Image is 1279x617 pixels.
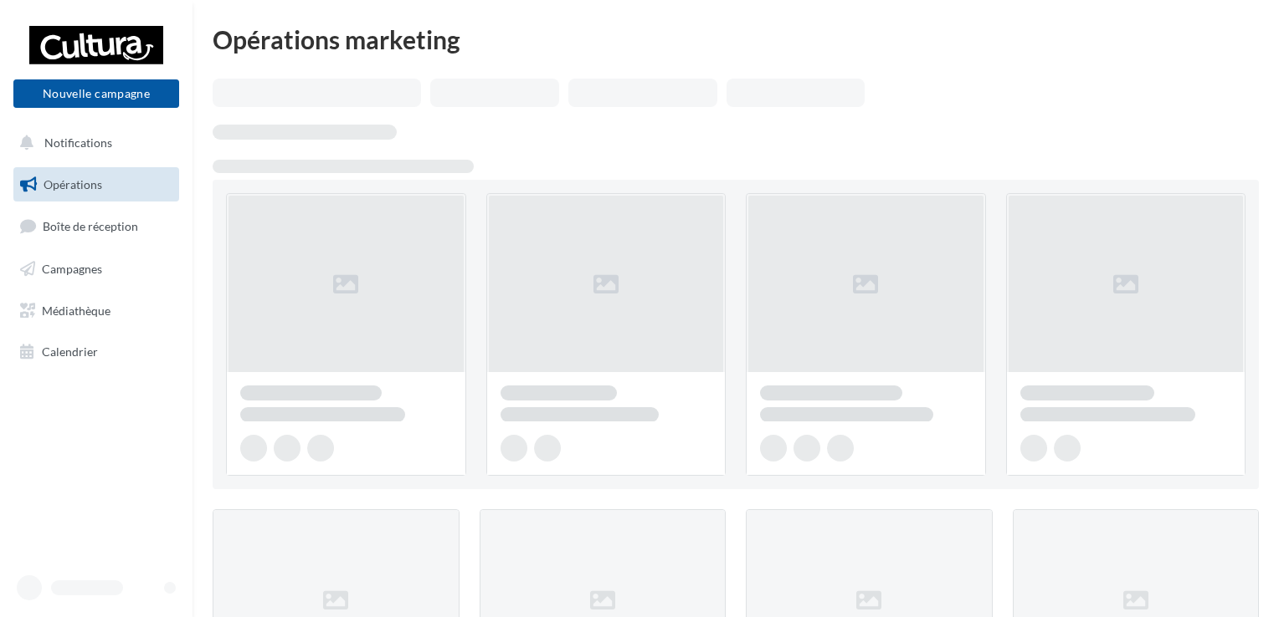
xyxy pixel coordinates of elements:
span: Médiathèque [42,303,110,317]
span: Calendrier [42,344,98,359]
span: Boîte de réception [43,219,138,233]
a: Calendrier [10,334,182,370]
a: Opérations [10,167,182,202]
span: Campagnes [42,262,102,276]
a: Campagnes [10,252,182,287]
span: Opérations [44,177,102,191]
span: Notifications [44,135,112,150]
a: Boîte de réception [10,208,182,244]
button: Nouvelle campagne [13,79,179,108]
a: Médiathèque [10,293,182,329]
div: Opérations marketing [213,27,1259,52]
button: Notifications [10,125,176,161]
